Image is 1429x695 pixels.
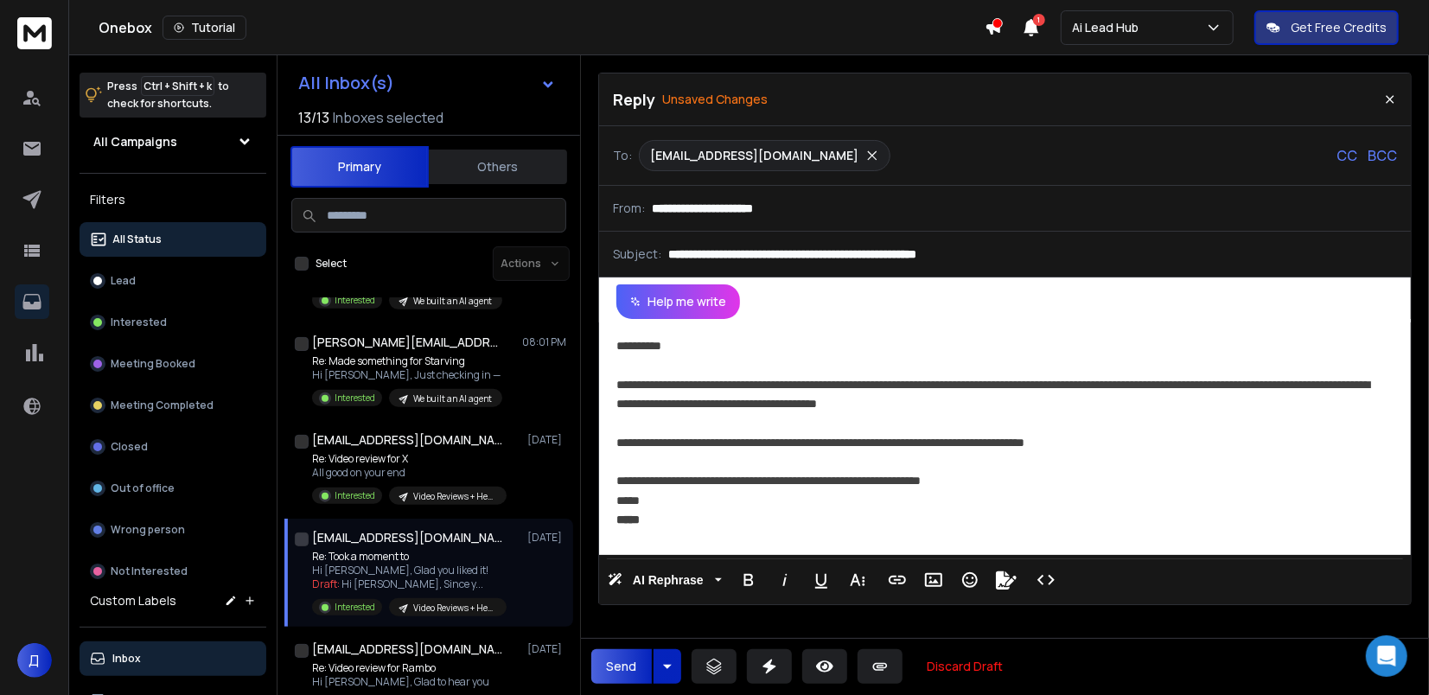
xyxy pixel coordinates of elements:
p: Hi [PERSON_NAME], Glad to hear you [312,675,507,689]
button: Emoticons [954,563,986,597]
button: Italic (Ctrl+I) [769,563,801,597]
p: Not Interested [111,564,188,578]
button: Tutorial [163,16,246,40]
button: Closed [80,430,266,464]
h1: [EMAIL_ADDRESS][DOMAIN_NAME] [312,641,502,658]
p: [DATE] [527,433,566,447]
p: BCC [1368,145,1397,166]
p: Interested [111,316,167,329]
button: Code View [1030,563,1062,597]
button: Д [17,643,52,678]
button: Out of office [80,471,266,506]
button: Interested [80,305,266,340]
h1: [EMAIL_ADDRESS][DOMAIN_NAME] [312,431,502,449]
button: AI Rephrase [604,563,725,597]
span: Hi [PERSON_NAME], Since y ... [341,577,483,591]
button: Send [591,649,652,684]
button: All Inbox(s) [284,66,570,100]
p: We built an AI agent [413,392,492,405]
h1: All Campaigns [93,133,177,150]
button: Others [429,148,567,186]
p: Meeting Booked [111,357,195,371]
button: All Campaigns [80,124,266,159]
button: Meeting Completed [80,388,266,423]
span: 13 / 13 [298,107,329,128]
h1: All Inbox(s) [298,74,394,92]
button: Wrong person [80,513,266,547]
button: Not Interested [80,554,266,589]
p: Press to check for shortcuts. [107,78,229,112]
p: From: [613,200,645,217]
p: [DATE] [527,642,566,656]
span: Ctrl + Shift + k [141,76,214,96]
label: Select [316,257,347,271]
p: Hi [PERSON_NAME], Glad you liked it! [312,564,507,577]
span: Draft: [312,577,340,591]
div: Onebox [99,16,985,40]
p: Interested [335,392,375,405]
span: AI Rephrase [629,573,707,588]
p: Hi [PERSON_NAME], Just checking in — [312,368,502,382]
button: Discard Draft [913,649,1017,684]
div: Open Intercom Messenger [1366,635,1407,677]
button: More Text [841,563,874,597]
p: Interested [335,601,375,614]
button: Signature [990,563,1023,597]
p: Meeting Completed [111,399,214,412]
button: Bold (Ctrl+B) [732,563,765,597]
p: Video Reviews + HeyGen subflow [413,490,496,503]
p: Re: Video review for Rambo [312,661,507,675]
button: All Status [80,222,266,257]
p: Closed [111,440,148,454]
p: Wrong person [111,523,185,537]
h3: Custom Labels [90,592,176,609]
p: Re: Made something for Starving [312,354,502,368]
h1: [EMAIL_ADDRESS][DOMAIN_NAME] [312,529,502,546]
p: Reply [613,87,655,112]
button: Inbox [80,641,266,676]
p: We built an AI agent [413,295,492,308]
p: [EMAIL_ADDRESS][DOMAIN_NAME] [650,147,858,164]
button: Meeting Booked [80,347,266,381]
button: Help me write [616,284,740,319]
button: Primary [290,146,429,188]
p: Unsaved Changes [662,91,768,108]
button: Insert Image (Ctrl+P) [917,563,950,597]
p: Re: Took a moment to [312,550,507,564]
button: Insert Link (Ctrl+K) [881,563,914,597]
p: CC [1336,145,1357,166]
h3: Inboxes selected [333,107,443,128]
button: Lead [80,264,266,298]
p: All Status [112,233,162,246]
p: Get Free Credits [1291,19,1387,36]
button: Underline (Ctrl+U) [805,563,838,597]
p: Interested [335,294,375,307]
p: Lead [111,274,136,288]
h1: [PERSON_NAME][EMAIL_ADDRESS][DOMAIN_NAME] [312,334,502,351]
p: Interested [335,489,375,502]
h3: Filters [80,188,266,212]
p: Re: Video review for X [312,452,507,466]
span: 1 [1033,14,1045,26]
p: Out of office [111,481,175,495]
p: To: [613,147,632,164]
p: [DATE] [527,531,566,545]
button: Get Free Credits [1254,10,1399,45]
p: 08:01 PM [522,335,566,349]
p: Inbox [112,652,141,666]
p: Video Reviews + HeyGen subflow [413,602,496,615]
p: All good on your end [312,466,507,480]
p: Ai Lead Hub [1072,19,1145,36]
p: Subject: [613,245,661,263]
